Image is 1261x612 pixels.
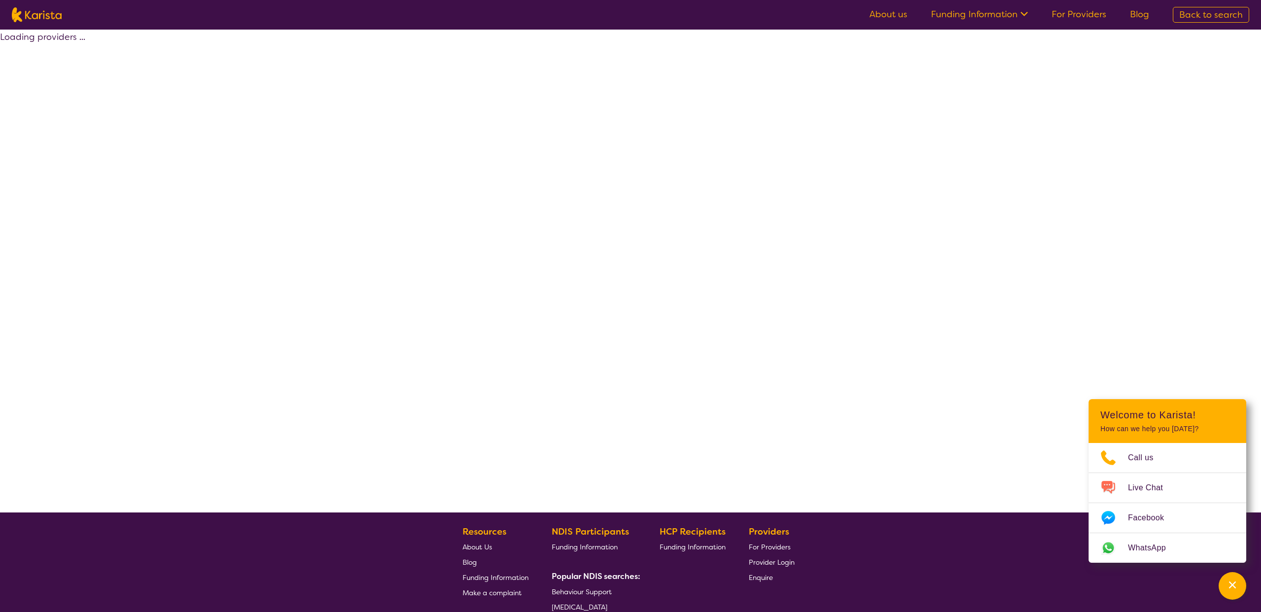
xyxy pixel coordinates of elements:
span: Funding Information [660,543,726,551]
a: For Providers [749,539,795,554]
a: Web link opens in a new tab. [1089,533,1246,563]
a: Funding Information [552,539,636,554]
span: For Providers [749,543,791,551]
span: [MEDICAL_DATA] [552,603,607,612]
a: Funding Information [931,8,1028,20]
span: Funding Information [463,573,529,582]
b: Resources [463,526,506,538]
span: Make a complaint [463,588,522,597]
a: Back to search [1173,7,1249,23]
span: Live Chat [1128,480,1175,495]
a: About Us [463,539,529,554]
a: Blog [1130,8,1149,20]
span: Facebook [1128,510,1176,525]
a: Make a complaint [463,585,529,600]
a: Blog [463,554,529,570]
span: Back to search [1179,9,1243,21]
span: About Us [463,543,492,551]
a: Funding Information [660,539,726,554]
a: Funding Information [463,570,529,585]
span: Funding Information [552,543,618,551]
div: Channel Menu [1089,399,1246,563]
a: Behaviour Support [552,584,636,599]
a: About us [869,8,907,20]
span: Blog [463,558,477,567]
span: Provider Login [749,558,795,567]
a: Enquire [749,570,795,585]
b: Providers [749,526,789,538]
a: For Providers [1052,8,1106,20]
span: Enquire [749,573,773,582]
b: Popular NDIS searches: [552,571,640,581]
span: Call us [1128,450,1165,465]
h2: Welcome to Karista! [1100,409,1234,421]
p: How can we help you [DATE]? [1100,425,1234,433]
span: Behaviour Support [552,587,612,596]
img: Karista logo [12,7,62,22]
ul: Choose channel [1089,443,1246,563]
span: WhatsApp [1128,541,1178,555]
a: Provider Login [749,554,795,570]
b: NDIS Participants [552,526,629,538]
button: Channel Menu [1219,572,1246,600]
b: HCP Recipients [660,526,726,538]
